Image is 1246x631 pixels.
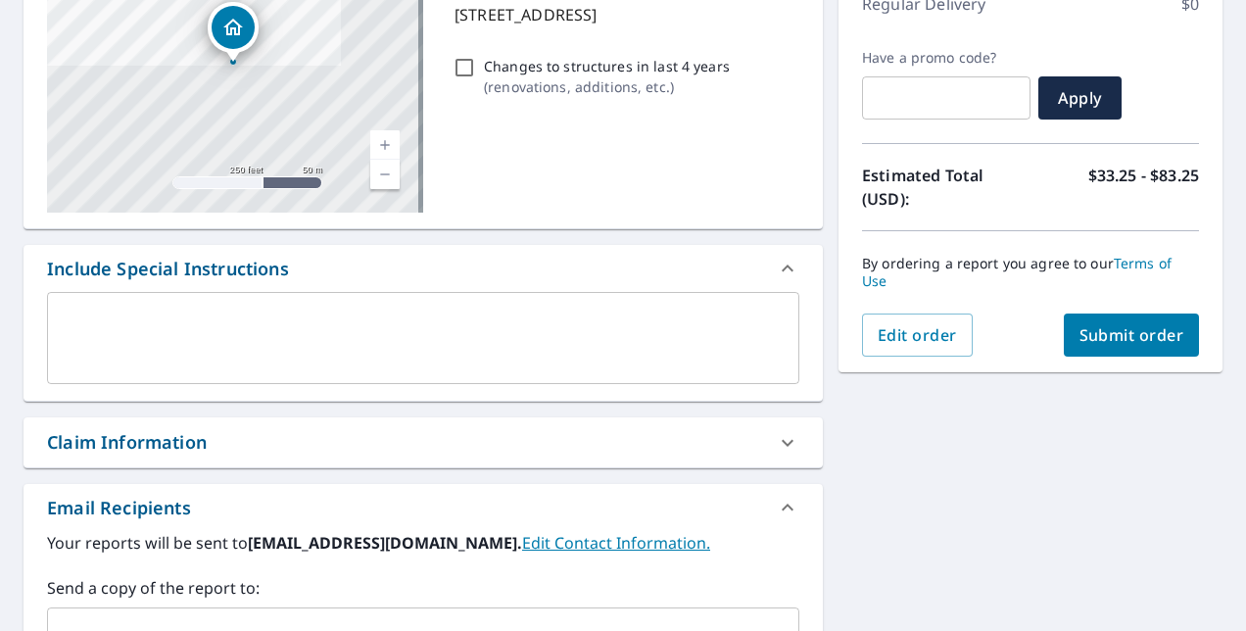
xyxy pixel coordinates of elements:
label: Send a copy of the report to: [47,576,799,600]
span: Submit order [1079,324,1184,346]
p: ( renovations, additions, etc. ) [484,76,730,97]
a: Terms of Use [862,254,1172,290]
div: Claim Information [24,417,823,467]
p: Estimated Total (USD): [862,164,1030,211]
div: Claim Information [47,429,207,456]
a: EditContactInfo [522,532,710,554]
div: Email Recipients [24,484,823,531]
span: Edit order [878,324,957,346]
button: Edit order [862,314,973,357]
div: Email Recipients [47,495,191,521]
p: $33.25 - $83.25 [1088,164,1199,211]
button: Submit order [1064,314,1200,357]
a: Current Level 17, Zoom In [370,130,400,160]
p: Changes to structures in last 4 years [484,56,730,76]
p: [STREET_ADDRESS] [455,3,791,26]
label: Your reports will be sent to [47,531,799,555]
b: [EMAIL_ADDRESS][DOMAIN_NAME]. [248,532,522,554]
div: Include Special Instructions [24,245,823,292]
span: Apply [1054,87,1106,109]
p: By ordering a report you agree to our [862,255,1199,290]
div: Dropped pin, building 1, Residential property, 837 Bluff View Cir W Chippewa Falls, WI 54729 [208,2,259,63]
button: Apply [1038,76,1122,120]
div: Include Special Instructions [47,256,289,282]
label: Have a promo code? [862,49,1030,67]
a: Current Level 17, Zoom Out [370,160,400,189]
